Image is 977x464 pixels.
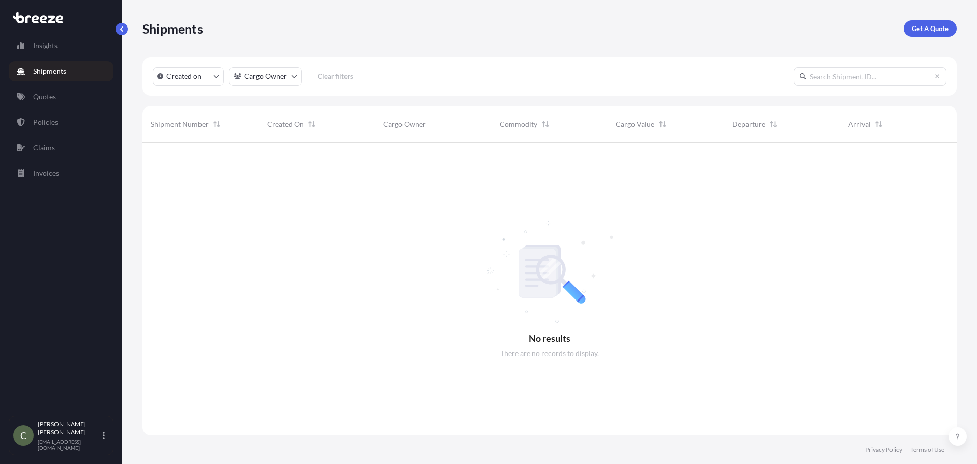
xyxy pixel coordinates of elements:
span: Arrival [848,119,871,129]
input: Search Shipment ID... [794,67,946,86]
a: Shipments [9,61,113,81]
p: Insights [33,41,58,51]
button: cargoOwner Filter options [229,67,302,86]
button: createdOn Filter options [153,67,224,86]
p: Quotes [33,92,56,102]
span: Departure [732,119,765,129]
button: Sort [211,118,223,130]
button: Sort [767,118,780,130]
a: Get A Quote [904,20,957,37]
span: Cargo Value [616,119,654,129]
a: Privacy Policy [865,446,902,454]
button: Sort [306,118,318,130]
p: [EMAIL_ADDRESS][DOMAIN_NAME] [38,439,101,451]
span: Created On [267,119,304,129]
p: Get A Quote [912,23,949,34]
a: Claims [9,138,113,158]
p: Claims [33,143,55,153]
p: Created on [166,71,202,81]
button: Sort [873,118,885,130]
p: Shipments [142,20,203,37]
span: Shipment Number [151,119,209,129]
p: Clear filters [318,71,353,81]
button: Sort [656,118,669,130]
p: Shipments [33,66,66,76]
a: Terms of Use [910,446,944,454]
a: Policies [9,112,113,132]
span: C [20,430,26,441]
span: Commodity [500,119,537,129]
p: Invoices [33,168,59,178]
span: Cargo Owner [383,119,426,129]
button: Clear filters [307,68,364,85]
p: [PERSON_NAME] [PERSON_NAME] [38,420,101,436]
a: Invoices [9,163,113,183]
p: Cargo Owner [244,71,287,81]
a: Quotes [9,87,113,107]
p: Policies [33,117,58,127]
a: Insights [9,36,113,56]
button: Sort [539,118,552,130]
